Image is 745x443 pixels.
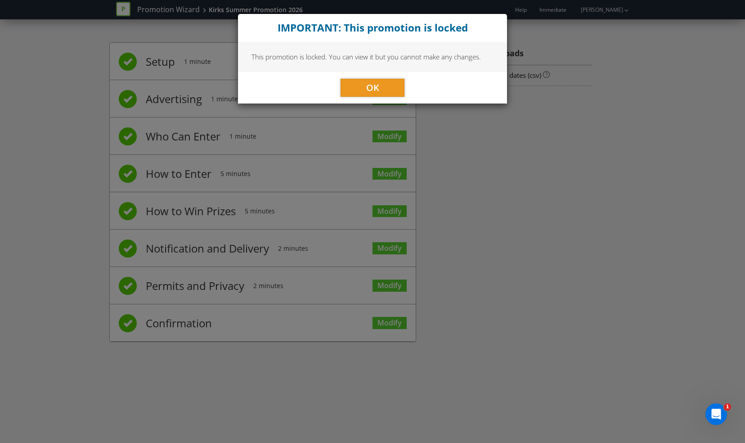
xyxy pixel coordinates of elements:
[278,21,468,35] strong: IMPORTANT: This promotion is locked
[238,14,507,42] div: Close
[705,403,727,425] iframe: Intercom live chat
[724,403,731,411] span: 1
[341,79,404,97] button: OK
[238,42,507,72] div: This promotion is locked. You can view it but you cannot make any changes.
[366,81,379,94] span: OK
